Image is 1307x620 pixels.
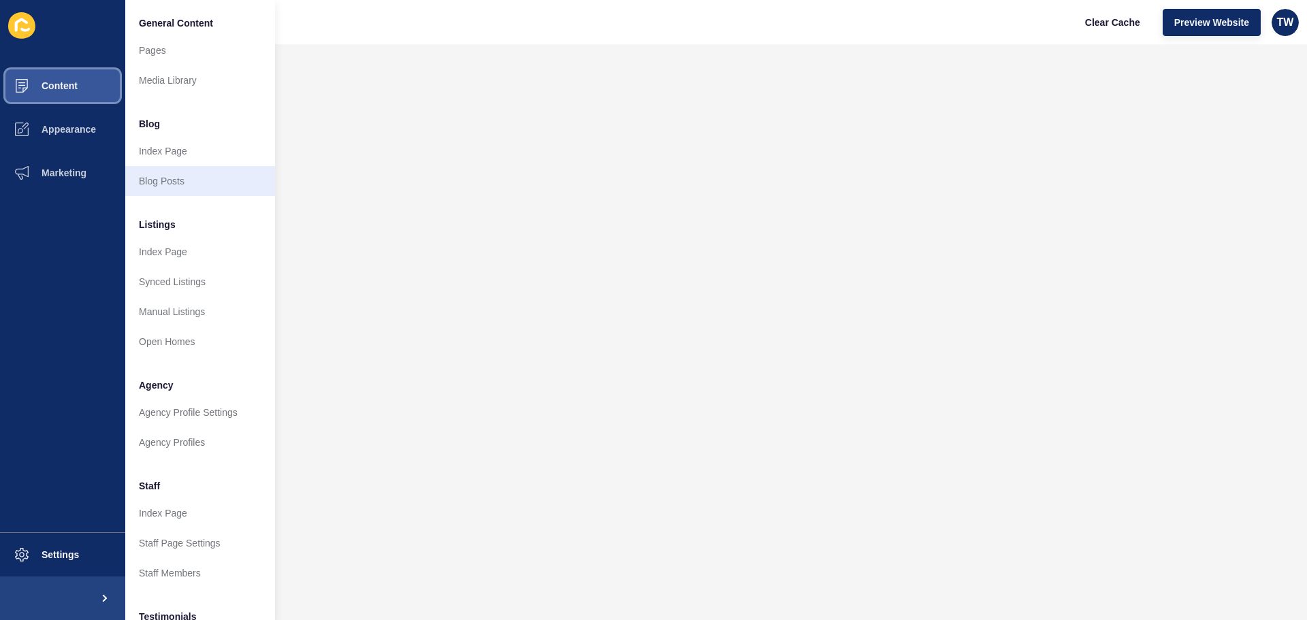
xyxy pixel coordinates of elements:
a: Media Library [125,65,275,95]
span: Clear Cache [1085,16,1140,29]
a: Manual Listings [125,297,275,327]
a: Agency Profiles [125,427,275,457]
span: Agency [139,378,174,392]
span: TW [1277,16,1294,29]
a: Pages [125,35,275,65]
span: Staff [139,479,160,493]
a: Index Page [125,136,275,166]
a: Agency Profile Settings [125,397,275,427]
span: General Content [139,16,213,30]
span: Preview Website [1174,16,1249,29]
a: Staff Page Settings [125,528,275,558]
a: Synced Listings [125,267,275,297]
button: Clear Cache [1074,9,1152,36]
a: Open Homes [125,327,275,357]
span: Blog [139,117,160,131]
a: Index Page [125,237,275,267]
span: Listings [139,218,176,231]
a: Staff Members [125,558,275,588]
a: Blog Posts [125,166,275,196]
a: Index Page [125,498,275,528]
button: Preview Website [1163,9,1261,36]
